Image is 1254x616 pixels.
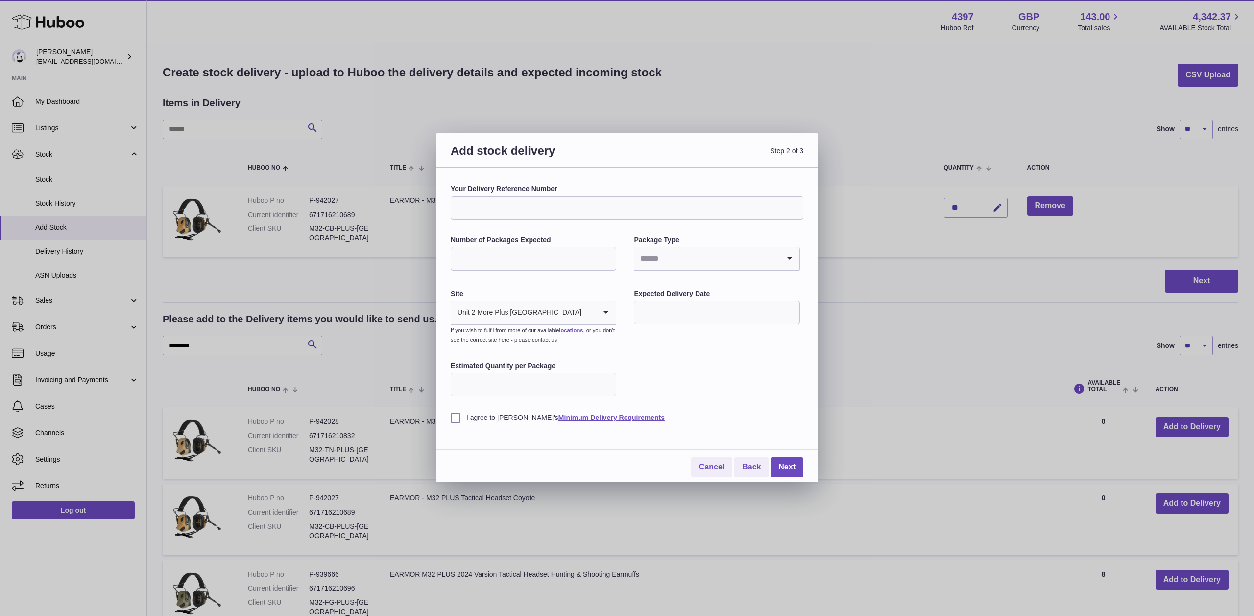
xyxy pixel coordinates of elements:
[582,301,596,324] input: Search for option
[451,143,627,170] h3: Add stock delivery
[771,457,803,477] a: Next
[451,235,616,245] label: Number of Packages Expected
[451,361,616,370] label: Estimated Quantity per Package
[634,247,779,270] input: Search for option
[627,143,803,170] span: Step 2 of 3
[451,184,803,194] label: Your Delivery Reference Number
[734,457,769,477] a: Back
[451,413,803,422] label: I agree to [PERSON_NAME]'s
[451,301,582,324] span: Unit 2 More Plus [GEOGRAPHIC_DATA]
[451,289,616,298] label: Site
[634,289,799,298] label: Expected Delivery Date
[451,301,616,325] div: Search for option
[558,414,665,421] a: Minimum Delivery Requirements
[634,247,799,271] div: Search for option
[559,327,583,333] a: locations
[634,235,799,245] label: Package Type
[691,457,732,477] a: Cancel
[451,327,615,343] small: If you wish to fulfil from more of our available , or you don’t see the correct site here - pleas...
